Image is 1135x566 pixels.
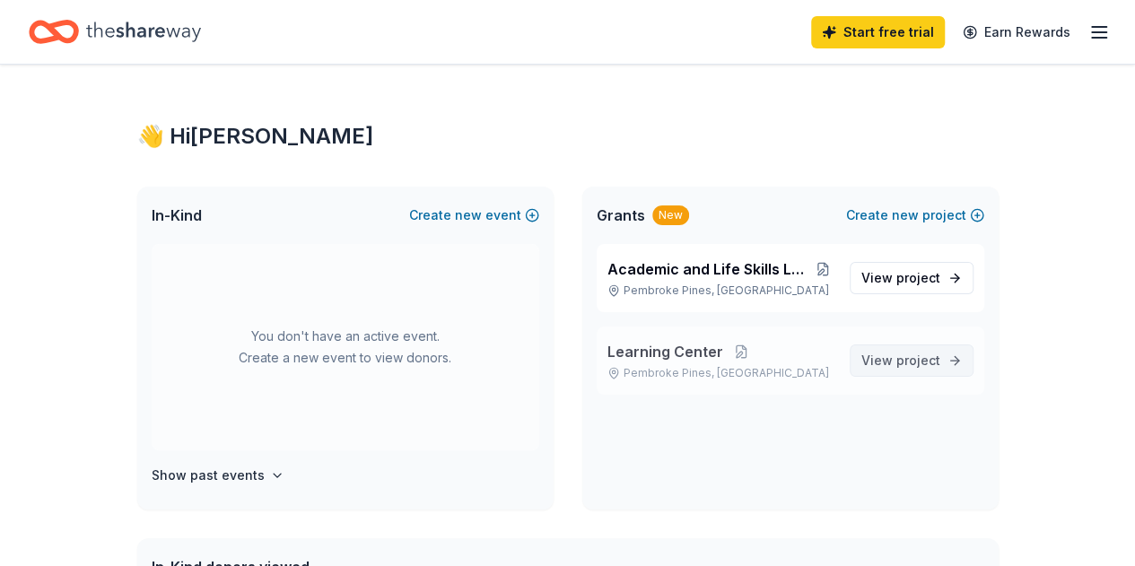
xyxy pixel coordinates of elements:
[811,16,945,48] a: Start free trial
[152,244,539,450] div: You don't have an active event. Create a new event to view donors.
[952,16,1081,48] a: Earn Rewards
[892,205,919,226] span: new
[850,344,973,377] a: View project
[652,205,689,225] div: New
[29,11,201,53] a: Home
[896,270,940,285] span: project
[152,465,284,486] button: Show past events
[152,205,202,226] span: In-Kind
[607,366,835,380] p: Pembroke Pines, [GEOGRAPHIC_DATA]
[607,283,835,298] p: Pembroke Pines, [GEOGRAPHIC_DATA]
[152,465,265,486] h4: Show past events
[861,350,940,371] span: View
[137,122,999,151] div: 👋 Hi [PERSON_NAME]
[409,205,539,226] button: Createnewevent
[846,205,984,226] button: Createnewproject
[455,205,482,226] span: new
[896,353,940,368] span: project
[597,205,645,226] span: Grants
[607,258,810,280] span: Academic and Life Skills Learning Center
[607,341,723,362] span: Learning Center
[850,262,973,294] a: View project
[861,267,940,289] span: View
